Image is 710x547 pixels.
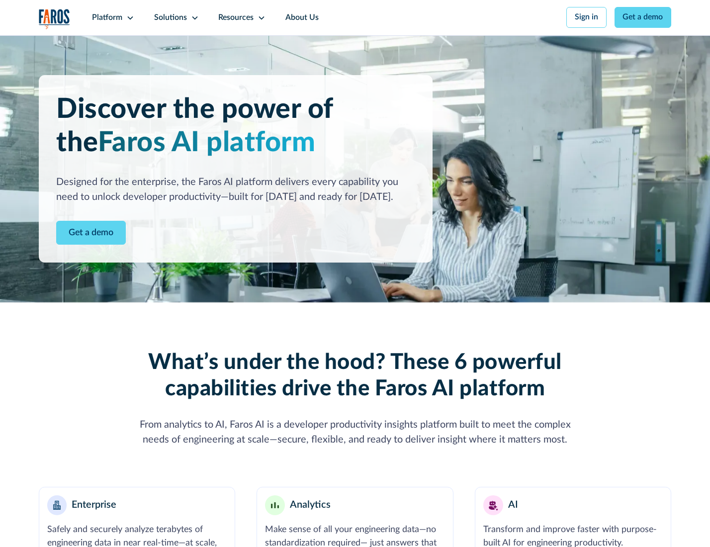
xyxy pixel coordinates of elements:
[56,175,415,205] div: Designed for the enterprise, the Faros AI platform delivers every capability you need to unlock d...
[566,7,607,28] a: Sign in
[508,498,518,513] div: AI
[39,9,71,29] a: home
[72,498,116,513] div: Enterprise
[290,498,331,513] div: Analytics
[92,12,122,24] div: Platform
[218,12,254,24] div: Resources
[271,502,279,509] img: Minimalist bar chart analytics icon
[128,350,583,402] h2: What’s under the hood? These 6 powerful capabilities drive the Faros AI platform
[56,221,126,245] a: Contact Modal
[615,7,672,28] a: Get a demo
[98,129,316,157] span: Faros AI platform
[485,497,501,513] img: AI robot or assistant icon
[39,9,71,29] img: Logo of the analytics and reporting company Faros.
[128,418,583,448] div: From analytics to AI, Faros AI is a developer productivity insights platform built to meet the co...
[154,12,187,24] div: Solutions
[56,93,415,160] h1: Discover the power of the
[53,501,61,510] img: Enterprise building blocks or structure icon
